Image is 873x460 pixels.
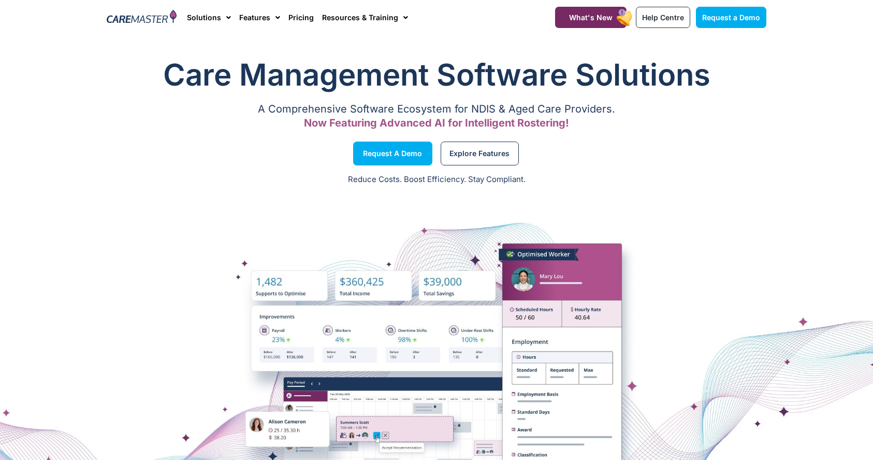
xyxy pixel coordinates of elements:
[636,7,690,28] a: Help Centre
[642,13,684,22] span: Help Centre
[555,7,627,28] a: What's New
[353,142,432,165] a: Request a Demo
[702,13,760,22] span: Request a Demo
[569,13,613,22] span: What's New
[363,151,422,156] span: Request a Demo
[107,54,766,95] h1: Care Management Software Solutions
[107,10,177,25] img: CareMaster Logo
[304,117,569,129] span: Now Featuring Advanced AI for Intelligent Rostering!
[441,142,519,165] a: Explore Features
[696,7,766,28] a: Request a Demo
[449,151,510,156] span: Explore Features
[107,106,766,113] p: A Comprehensive Software Ecosystem for NDIS & Aged Care Providers.
[6,174,867,186] p: Reduce Costs. Boost Efficiency. Stay Compliant.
